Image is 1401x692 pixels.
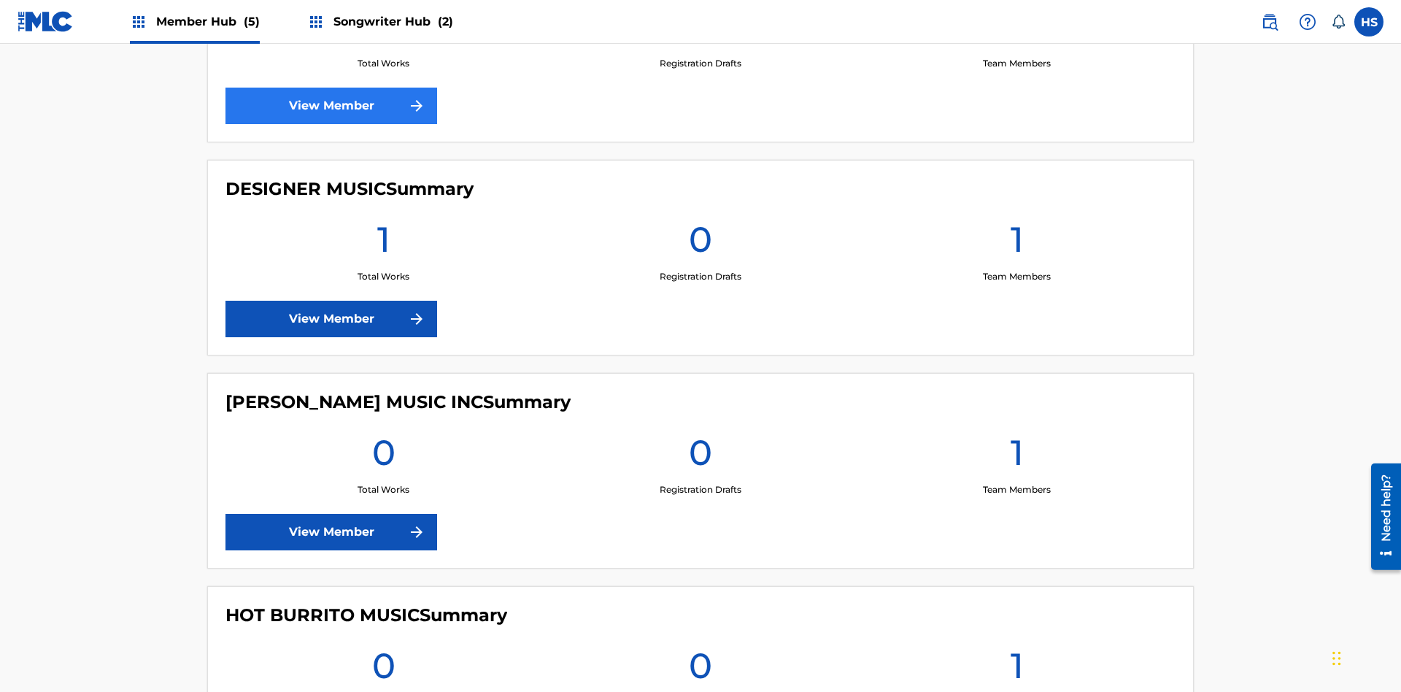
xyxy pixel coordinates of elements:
[130,13,147,31] img: Top Rightsholders
[660,270,741,283] p: Registration Drafts
[983,483,1051,496] p: Team Members
[1011,431,1024,483] h1: 1
[225,514,437,550] a: View Member
[244,15,260,28] span: (5)
[358,270,409,283] p: Total Works
[689,431,712,483] h1: 0
[377,218,390,270] h1: 1
[1293,7,1322,36] div: Help
[689,218,712,270] h1: 0
[1011,218,1024,270] h1: 1
[408,310,425,328] img: f7272a7cc735f4ea7f67.svg
[1360,458,1401,577] iframe: Resource Center
[372,431,395,483] h1: 0
[660,483,741,496] p: Registration Drafts
[983,57,1051,70] p: Team Members
[1331,15,1346,29] div: Notifications
[225,178,474,200] h4: DESIGNER MUSIC
[438,15,453,28] span: (2)
[1261,13,1278,31] img: search
[1255,7,1284,36] a: Public Search
[225,604,507,626] h4: HOT BURRITO MUSIC
[660,57,741,70] p: Registration Drafts
[1299,13,1316,31] img: help
[225,301,437,337] a: View Member
[225,88,437,124] a: View Member
[156,13,260,30] span: Member Hub
[983,270,1051,283] p: Team Members
[18,11,74,32] img: MLC Logo
[358,57,409,70] p: Total Works
[1328,622,1401,692] iframe: Chat Widget
[408,97,425,115] img: f7272a7cc735f4ea7f67.svg
[333,13,453,30] span: Songwriter Hub
[225,391,571,413] h4: GEORGE JR MUSIC INC
[408,523,425,541] img: f7272a7cc735f4ea7f67.svg
[307,13,325,31] img: Top Rightsholders
[358,483,409,496] p: Total Works
[1332,637,1341,680] div: Drag
[1354,7,1383,36] div: User Menu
